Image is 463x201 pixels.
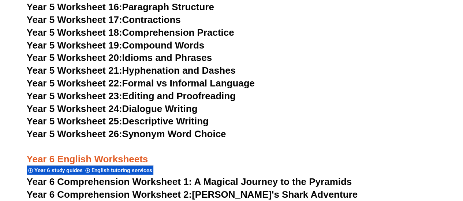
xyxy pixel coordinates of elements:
[27,116,122,127] span: Year 5 Worksheet 25:
[27,65,236,76] a: Year 5 Worksheet 21:Hyphenation and Dashes
[27,65,122,76] span: Year 5 Worksheet 21:
[34,167,85,174] span: Year 6 study guides
[27,14,122,25] span: Year 5 Worksheet 17:
[27,1,122,12] span: Year 5 Worksheet 16:
[27,176,352,187] a: Year 6 Comprehension Worksheet 1: A Magical Journey to the Pyramids
[27,189,192,200] span: Year 6 Comprehension Worksheet 2:
[27,40,205,51] a: Year 5 Worksheet 19:Compound Words
[27,90,122,101] span: Year 5 Worksheet 23:
[27,128,226,139] a: Year 5 Worksheet 26:Synonym Word Choice
[27,116,209,127] a: Year 5 Worksheet 25:Descriptive Writing
[27,40,122,51] span: Year 5 Worksheet 19:
[27,189,358,200] a: Year 6 Comprehension Worksheet 2:[PERSON_NAME]'s Shark Adventure
[27,52,212,63] a: Year 5 Worksheet 20:Idioms and Phrases
[341,119,463,201] iframe: Chat Widget
[27,103,198,114] a: Year 5 Worksheet 24:Dialogue Writing
[27,14,181,25] a: Year 5 Worksheet 17:Contractions
[27,52,122,63] span: Year 5 Worksheet 20:
[27,78,255,89] a: Year 5 Worksheet 22:Formal vs Informal Language
[27,78,122,89] span: Year 5 Worksheet 22:
[27,27,122,38] span: Year 5 Worksheet 18:
[84,165,153,175] div: English tutoring services
[27,141,437,166] h3: Year 6 English Worksheets
[27,103,122,114] span: Year 5 Worksheet 24:
[27,165,84,175] div: Year 6 study guides
[92,167,154,174] span: English tutoring services
[27,128,122,139] span: Year 5 Worksheet 26:
[27,90,236,101] a: Year 5 Worksheet 23:Editing and Proofreading
[27,27,234,38] a: Year 5 Worksheet 18:Comprehension Practice
[27,1,214,12] a: Year 5 Worksheet 16:Paragraph Structure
